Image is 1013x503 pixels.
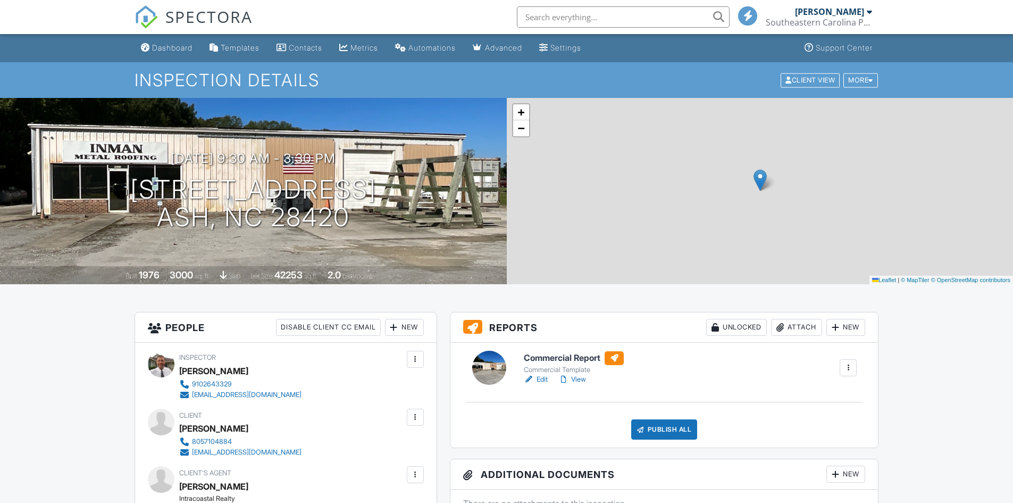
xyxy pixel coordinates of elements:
[524,366,624,374] div: Commercial Template
[221,43,259,52] div: Templates
[450,459,878,490] h3: Additional Documents
[631,419,698,440] div: Publish All
[137,38,197,58] a: Dashboard
[342,272,373,280] span: bathrooms
[205,38,264,58] a: Templates
[192,438,232,446] div: 8057104884
[165,5,253,28] span: SPECTORA
[135,14,253,37] a: SPECTORA
[468,38,526,58] a: Advanced
[276,319,381,336] div: Disable Client CC Email
[192,448,302,457] div: [EMAIL_ADDRESS][DOMAIN_NAME]
[170,269,193,281] div: 3000
[335,38,382,58] a: Metrics
[229,272,240,280] span: slab
[289,43,322,52] div: Contacts
[179,469,231,477] span: Client's Agent
[524,351,624,365] h6: Commercial Report
[901,277,930,283] a: © MapTiler
[513,120,529,136] a: Zoom out
[517,6,730,28] input: Search everything...
[179,494,310,503] div: Intracoastal Realty
[524,374,548,385] a: Edit
[328,269,341,281] div: 2.0
[179,411,202,419] span: Client
[524,351,624,375] a: Commercial Report Commercial Template
[535,38,585,58] a: Settings
[179,353,216,361] span: Inspector
[135,312,437,343] h3: People
[274,269,303,281] div: 42253
[179,447,302,458] a: [EMAIL_ADDRESS][DOMAIN_NAME]
[826,466,865,483] div: New
[766,17,872,28] div: Southeastern Carolina Property Inspections
[179,436,302,447] a: 8057104884
[816,43,873,52] div: Support Center
[485,43,522,52] div: Advanced
[385,319,424,336] div: New
[931,277,1010,283] a: © OpenStreetMap contributors
[898,277,899,283] span: |
[872,277,896,283] a: Leaflet
[771,319,822,336] div: Attach
[517,105,524,119] span: +
[754,169,767,191] img: Marker
[408,43,456,52] div: Automations
[706,319,767,336] div: Unlocked
[781,73,840,87] div: Client View
[826,319,865,336] div: New
[139,269,160,281] div: 1976
[192,380,232,389] div: 9102643329
[179,363,248,379] div: [PERSON_NAME]
[179,390,302,400] a: [EMAIL_ADDRESS][DOMAIN_NAME]
[192,391,302,399] div: [EMAIL_ADDRESS][DOMAIN_NAME]
[843,73,878,87] div: More
[135,5,158,29] img: The Best Home Inspection Software - Spectora
[171,151,336,166] h3: [DATE] 9:30 am - 3:30 pm
[780,76,842,84] a: Client View
[179,379,302,390] a: 9102643329
[272,38,326,58] a: Contacts
[550,43,581,52] div: Settings
[125,272,137,280] span: Built
[558,374,586,385] a: View
[152,43,192,52] div: Dashboard
[350,43,378,52] div: Metrics
[195,272,210,280] span: sq. ft.
[795,6,864,17] div: [PERSON_NAME]
[517,121,524,135] span: −
[179,479,248,494] a: [PERSON_NAME]
[130,176,376,232] h1: [STREET_ADDRESS] Ash, NC 28420
[513,104,529,120] a: Zoom in
[135,71,879,89] h1: Inspection Details
[800,38,877,58] a: Support Center
[250,272,273,280] span: Lot Size
[304,272,317,280] span: sq.ft.
[179,420,248,436] div: [PERSON_NAME]
[391,38,460,58] a: Automations (Basic)
[450,312,878,343] h3: Reports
